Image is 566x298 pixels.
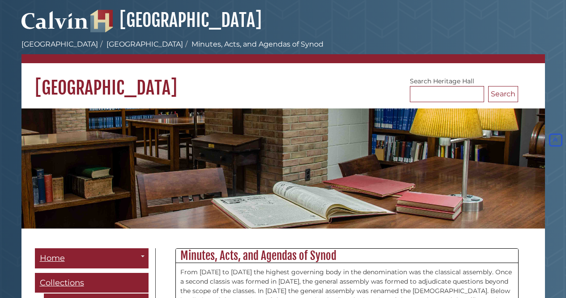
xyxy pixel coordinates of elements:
[488,86,518,102] button: Search
[183,39,323,50] li: Minutes, Acts, and Agendas of Synod
[90,10,113,32] img: Hekman Library Logo
[21,7,89,32] img: Calvin
[90,9,262,31] a: [GEOGRAPHIC_DATA]
[176,249,518,263] h2: Minutes, Acts, and Agendas of Synod
[35,273,149,293] a: Collections
[106,40,183,48] a: [GEOGRAPHIC_DATA]
[40,253,65,263] span: Home
[35,248,149,268] a: Home
[21,21,89,29] a: Calvin University
[21,39,545,63] nav: breadcrumb
[21,63,545,99] h1: [GEOGRAPHIC_DATA]
[547,136,564,144] a: Back to Top
[21,40,98,48] a: [GEOGRAPHIC_DATA]
[40,278,84,288] span: Collections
